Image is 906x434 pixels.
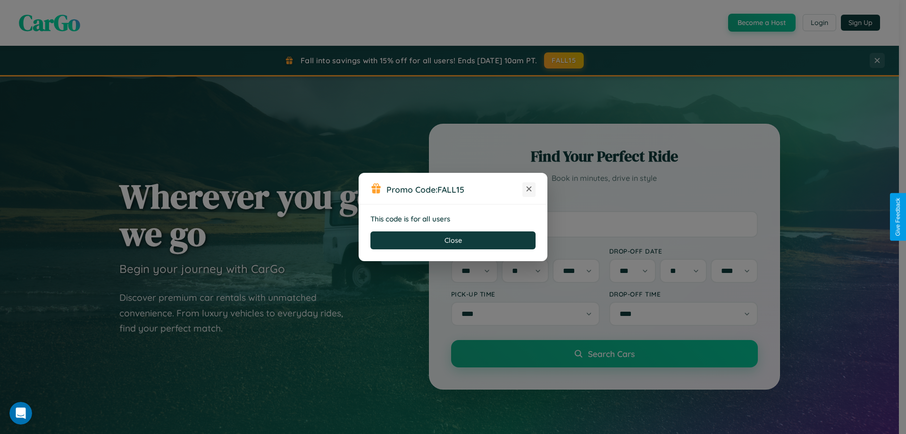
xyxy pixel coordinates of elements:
button: Close [370,231,536,249]
b: FALL15 [437,184,464,195]
div: Give Feedback [895,198,901,236]
h3: Promo Code: [386,184,522,195]
iframe: Intercom live chat [9,402,32,425]
strong: This code is for all users [370,214,450,223]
